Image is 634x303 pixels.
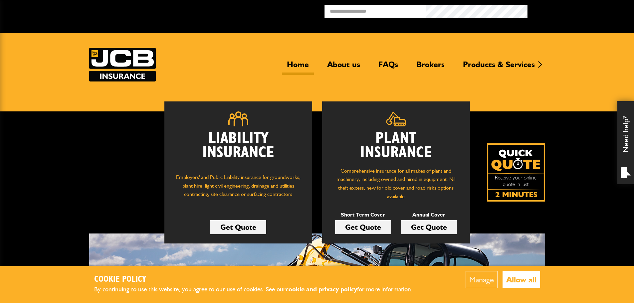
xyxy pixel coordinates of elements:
p: Annual Cover [401,211,457,219]
a: FAQs [373,60,403,75]
a: Get your insurance quote isn just 2-minutes [487,143,545,202]
h2: Liability Insurance [174,131,302,167]
p: Employers' and Public Liability insurance for groundworks, plant hire, light civil engineering, d... [174,173,302,205]
p: Short Term Cover [335,211,391,219]
a: cookie and privacy policy [286,285,357,293]
a: Get Quote [401,220,457,234]
a: Home [282,60,314,75]
div: Need help? [617,101,634,184]
img: JCB Insurance Services logo [89,48,156,81]
a: Brokers [411,60,450,75]
a: Products & Services [458,60,540,75]
a: Get Quote [335,220,391,234]
p: By continuing to use this website, you agree to our use of cookies. See our for more information. [94,284,424,295]
h2: Plant Insurance [332,131,460,160]
button: Allow all [503,271,540,288]
button: Manage [466,271,498,288]
p: Comprehensive insurance for all makes of plant and machinery, including owned and hired in equipm... [332,167,460,201]
img: Quick Quote [487,143,545,202]
a: About us [322,60,365,75]
button: Broker Login [528,5,629,15]
a: JCB Insurance Services [89,48,156,81]
a: Get Quote [210,220,266,234]
h2: Cookie Policy [94,274,424,285]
